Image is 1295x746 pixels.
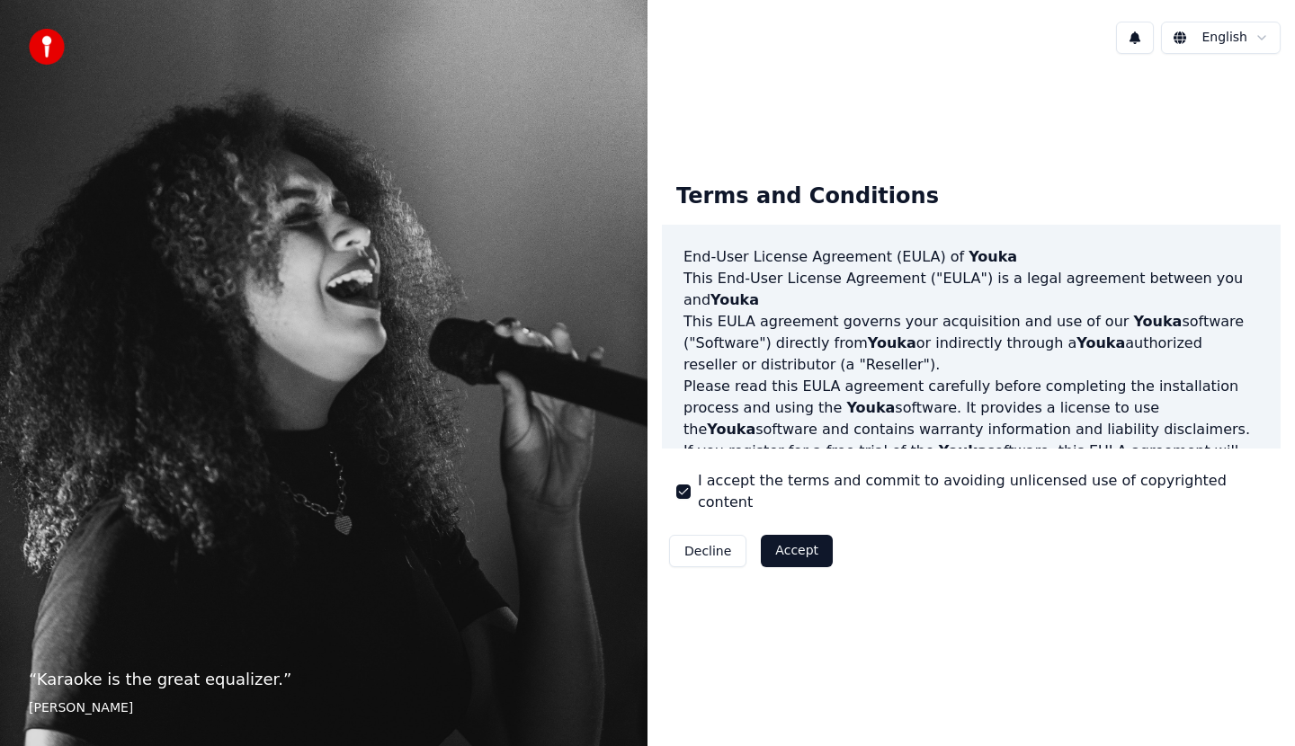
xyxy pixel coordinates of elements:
[1076,334,1125,351] span: Youka
[707,421,755,438] span: Youka
[683,311,1259,376] p: This EULA agreement governs your acquisition and use of our software ("Software") directly from o...
[710,291,759,308] span: Youka
[669,535,746,567] button: Decline
[29,699,619,717] footer: [PERSON_NAME]
[662,168,953,226] div: Terms and Conditions
[969,248,1017,265] span: Youka
[29,29,65,65] img: youka
[683,440,1259,527] p: If you register for a free trial of the software, this EULA agreement will also govern that trial...
[683,246,1259,268] h3: End-User License Agreement (EULA) of
[761,535,833,567] button: Accept
[683,376,1259,440] p: Please read this EULA agreement carefully before completing the installation process and using th...
[698,470,1266,513] label: I accept the terms and commit to avoiding unlicensed use of copyrighted content
[868,334,916,351] span: Youka
[846,399,895,416] span: Youka
[29,667,619,692] p: “ Karaoke is the great equalizer. ”
[1133,313,1182,330] span: Youka
[683,268,1259,311] p: This End-User License Agreement ("EULA") is a legal agreement between you and
[939,442,987,459] span: Youka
